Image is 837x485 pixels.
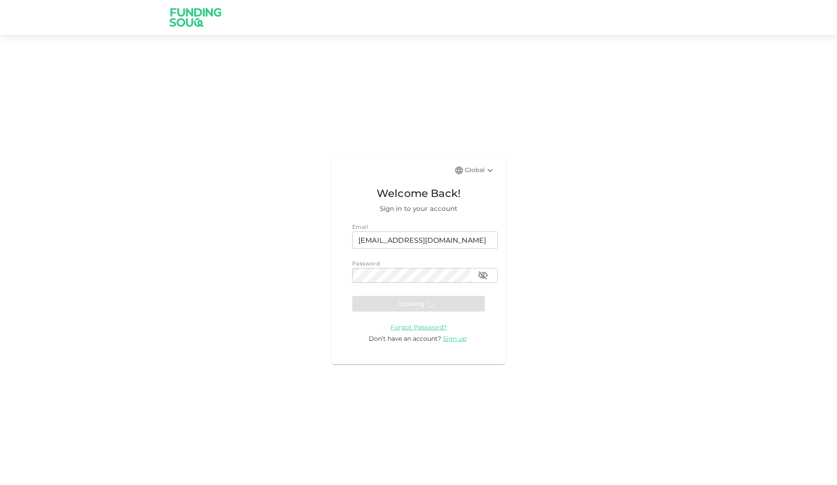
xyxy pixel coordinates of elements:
input: password [352,268,471,283]
span: Welcome Back! [352,185,485,202]
span: Forgot Password? [391,323,447,331]
input: email [352,231,498,249]
span: Sign in to your account [352,203,485,214]
div: Global [465,165,495,176]
span: Sign up [443,335,466,343]
a: Forgot Password? [391,323,447,331]
span: Don’t have an account? [369,335,441,343]
span: Password [352,260,380,267]
span: Email [352,224,368,230]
